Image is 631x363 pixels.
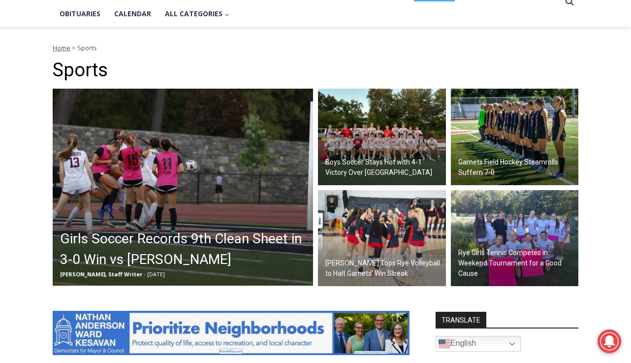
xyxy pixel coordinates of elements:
span: > [72,43,76,52]
h1: Sports [53,59,578,82]
div: / [110,83,112,93]
span: Intern @ [DOMAIN_NAME] [257,98,456,120]
nav: Breadcrumbs [53,43,578,53]
span: - [144,270,146,278]
span: [DATE] [147,270,165,278]
a: Boys Soccer Stays Hot with 4-1 Victory Over [GEOGRAPHIC_DATA] [318,89,446,185]
strong: TRANSLATE [436,312,486,328]
span: [PERSON_NAME], Staff Writer [60,270,142,278]
a: Home [53,43,70,52]
a: English [436,336,521,352]
div: 6 [115,83,119,93]
h4: [PERSON_NAME] Read Sanctuary Fall Fest: [DATE] [8,99,126,122]
div: "[PERSON_NAME] and I covered the [DATE] Parade, which was a really eye opening experience as I ha... [249,0,465,96]
span: Sports [77,43,97,52]
a: Rye Girls Tennis Competes in Weekend Tournament for a Good Cause [451,190,579,287]
img: (PHOTO: The top Rye Girls Varsity Tennis team poses after the Georgia Williams Memorial Scholarsh... [451,190,579,287]
img: (PHOTO: The Rye Field Hockey team lined up before a game on September 20, 2025. Credit: Maureen T... [451,89,579,185]
h2: [PERSON_NAME] Tops Rye Volleyball to Halt Garnets’ Win Streak [325,258,443,279]
h2: Girls Soccer Records 9th Clean Sheet in 3-0 Win vs [PERSON_NAME] [60,229,311,270]
div: 2 [103,83,107,93]
img: (PHOTO: The Rye Boys Soccer team from their win on October 6, 2025. Credit: Daniela Arredondo.) [318,89,446,185]
img: (PHOTO: The Rye Volleyball team from a win on September 27, 2025. Credit: Tatia Chkheidze.) [318,190,446,287]
a: Garnets Field Hockey Steamrolls Suffern 7-0 [451,89,579,185]
a: Girls Soccer Records 9th Clean Sheet in 3-0 Win vs [PERSON_NAME] [PERSON_NAME], Staff Writer - [D... [53,89,313,286]
a: Intern @ [DOMAIN_NAME] [237,96,477,123]
h2: Garnets Field Hockey Steamrolls Suffern 7-0 [458,157,576,178]
img: en [439,338,450,350]
a: [PERSON_NAME] Read Sanctuary Fall Fest: [DATE] [0,98,142,123]
h2: Rye Girls Tennis Competes in Weekend Tournament for a Good Cause [458,248,576,279]
a: [PERSON_NAME] Tops Rye Volleyball to Halt Garnets’ Win Streak [318,190,446,287]
img: (PHOTO: Hannah Jachman scores a header goal on October 7, 2025, with teammates Parker Calhoun (#1... [53,89,313,286]
div: Birds of Prey: Falcon and hawk demos [103,29,137,81]
a: Obituaries [53,1,107,26]
h2: Boys Soccer Stays Hot with 4-1 Victory Over [GEOGRAPHIC_DATA] [325,157,443,178]
button: Child menu of All Categories [158,1,236,26]
a: Calendar [107,1,158,26]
